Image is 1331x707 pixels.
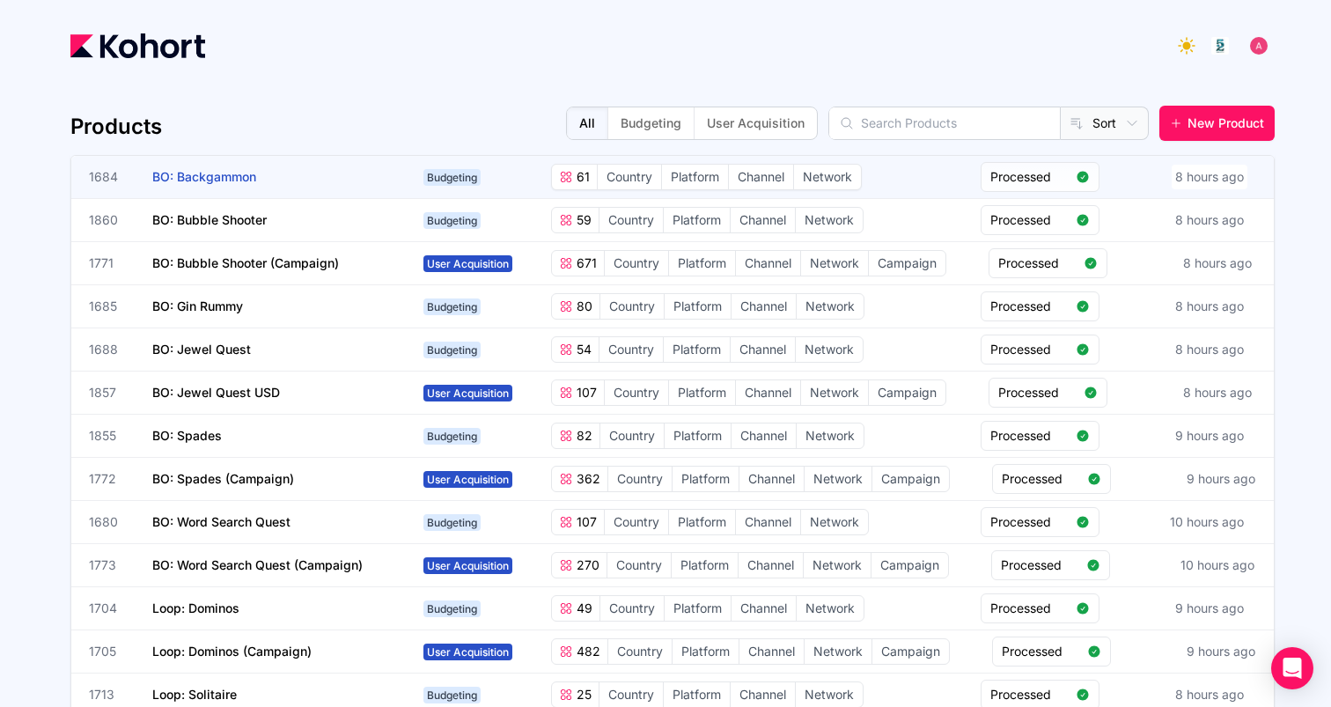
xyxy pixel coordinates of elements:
span: Processed [990,211,1069,229]
span: Processed [990,341,1069,358]
span: Country [607,553,671,578]
span: Platform [665,294,731,319]
span: 82 [573,427,592,445]
span: BO: Bubble Shooter (Campaign) [152,255,339,270]
span: 1705 [89,643,131,660]
button: Budgeting [607,107,694,139]
span: Campaign [869,251,945,276]
span: BO: Word Search Quest (Campaign) [152,557,363,572]
span: Processed [990,168,1069,186]
span: 49 [573,600,592,617]
span: User Acquisition [423,255,512,272]
span: Country [599,682,663,707]
span: Country [600,423,664,448]
span: Network [796,682,863,707]
span: Budgeting [423,212,481,229]
span: Platform [673,639,739,664]
span: Processed [990,686,1069,703]
span: Budgeting [423,169,481,186]
span: Platform [672,553,738,578]
span: User Acquisition [423,644,512,660]
span: Channel [732,596,796,621]
span: Channel [736,251,800,276]
span: Processed [1002,470,1080,488]
span: Network [794,165,861,189]
div: 8 hours ago [1180,380,1255,405]
div: 9 hours ago [1183,467,1259,491]
span: Country [599,337,663,362]
div: 8 hours ago [1172,337,1247,362]
span: Channel [731,337,795,362]
span: Platform [673,467,739,491]
span: Processed [990,298,1069,315]
span: Country [600,596,664,621]
span: Budgeting [423,600,481,617]
button: All [567,107,607,139]
span: 671 [573,254,597,272]
div: 8 hours ago [1172,294,1247,319]
span: Network [804,553,871,578]
span: Campaign [872,639,949,664]
span: 1860 [89,211,131,229]
span: Country [605,510,668,534]
span: 1684 [89,168,131,186]
span: Budgeting [423,687,481,703]
span: Country [608,467,672,491]
span: Network [805,639,871,664]
span: 1685 [89,298,131,315]
span: 59 [573,211,592,229]
span: BO: Spades (Campaign) [152,471,294,486]
div: 8 hours ago [1172,208,1247,232]
span: Network [796,208,863,232]
span: Campaign [871,553,948,578]
span: Country [599,208,663,232]
span: Channel [732,294,796,319]
span: Country [598,165,661,189]
span: Channel [731,682,795,707]
span: 54 [573,341,592,358]
span: Processed [990,600,1069,617]
span: 80 [573,298,592,315]
span: Country [608,639,672,664]
span: Budgeting [423,428,481,445]
span: Campaign [869,380,945,405]
span: New Product [1188,114,1264,132]
span: Processed [998,254,1077,272]
span: Network [801,510,868,534]
span: Platform [669,251,735,276]
span: Budgeting [423,342,481,358]
span: BO: Spades [152,428,222,443]
span: Loop: Solitaire [152,687,237,702]
span: BO: Backgammon [152,169,256,184]
span: Campaign [872,467,949,491]
span: 107 [573,513,597,531]
span: Platform [662,165,728,189]
div: 10 hours ago [1177,553,1258,578]
span: Network [801,380,868,405]
span: Network [801,251,868,276]
span: Country [605,251,668,276]
span: 1773 [89,556,131,574]
span: Processed [990,513,1069,531]
span: 1857 [89,384,131,401]
span: Platform [664,337,730,362]
span: Budgeting [423,298,481,315]
span: Platform [669,510,735,534]
button: New Product [1159,106,1275,141]
span: Platform [665,423,731,448]
span: Network [797,294,864,319]
span: Network [796,337,863,362]
span: 107 [573,384,597,401]
button: User Acquisition [694,107,817,139]
span: Country [605,380,668,405]
span: Channel [739,639,804,664]
span: 61 [573,168,590,186]
span: BO: Jewel Quest USD [152,385,280,400]
span: Channel [739,467,804,491]
span: BO: Word Search Quest [152,514,290,529]
input: Search Products [829,107,1060,139]
h4: Products [70,113,162,141]
span: Country [600,294,664,319]
div: 10 hours ago [1166,510,1247,534]
span: BO: Bubble Shooter [152,212,267,227]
